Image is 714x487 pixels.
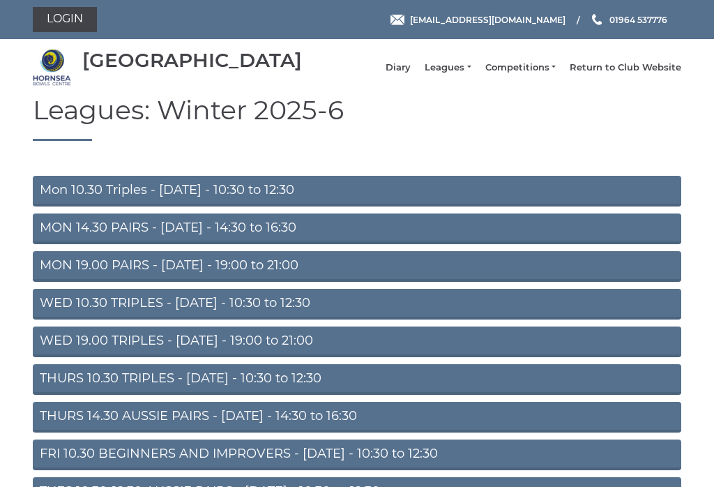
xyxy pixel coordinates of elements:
a: THURS 10.30 TRIPLES - [DATE] - 10:30 to 12:30 [33,364,681,395]
span: [EMAIL_ADDRESS][DOMAIN_NAME] [410,14,565,24]
a: THURS 14.30 AUSSIE PAIRS - [DATE] - 14:30 to 16:30 [33,402,681,433]
h1: Leagues: Winter 2025-6 [33,96,681,141]
img: Email [390,15,404,25]
span: 01964 537776 [609,14,667,24]
img: Hornsea Bowls Centre [33,48,71,87]
a: Diary [386,61,411,74]
a: Mon 10.30 Triples - [DATE] - 10:30 to 12:30 [33,176,681,207]
a: MON 14.30 PAIRS - [DATE] - 14:30 to 16:30 [33,213,681,244]
a: Login [33,7,97,32]
a: Competitions [485,61,556,74]
a: FRI 10.30 BEGINNERS AND IMPROVERS - [DATE] - 10:30 to 12:30 [33,440,681,470]
a: WED 19.00 TRIPLES - [DATE] - 19:00 to 21:00 [33,327,681,357]
div: [GEOGRAPHIC_DATA] [82,50,302,71]
a: Phone us 01964 537776 [590,13,667,27]
a: Email [EMAIL_ADDRESS][DOMAIN_NAME] [390,13,565,27]
a: Leagues [425,61,471,74]
a: WED 10.30 TRIPLES - [DATE] - 10:30 to 12:30 [33,289,681,320]
img: Phone us [592,14,602,25]
a: MON 19.00 PAIRS - [DATE] - 19:00 to 21:00 [33,251,681,282]
a: Return to Club Website [570,61,681,74]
